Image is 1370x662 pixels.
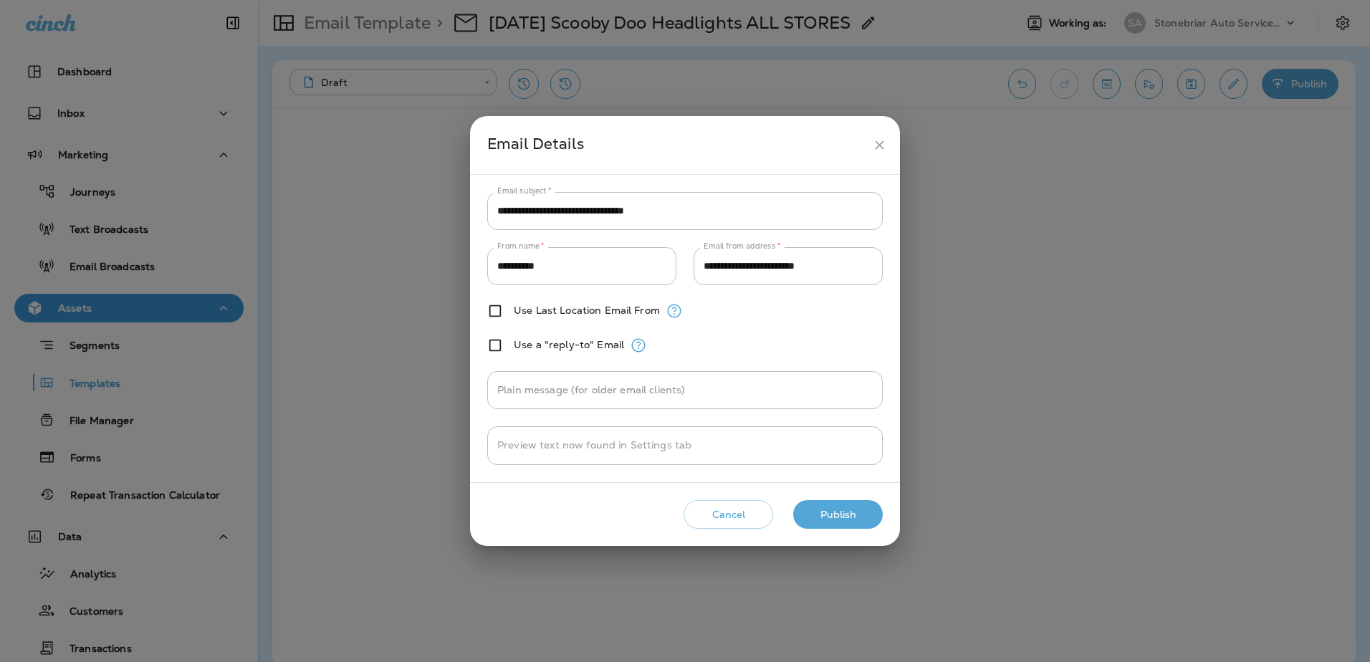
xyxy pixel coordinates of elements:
label: Use a "reply-to" Email [514,339,624,350]
button: Publish [793,500,883,529]
label: From name [497,241,545,251]
label: Use Last Location Email From [514,304,660,316]
button: Cancel [684,500,773,529]
button: close [866,132,893,158]
label: Email subject [497,186,552,196]
div: Email Details [487,132,866,158]
label: Email from address [704,241,780,251]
